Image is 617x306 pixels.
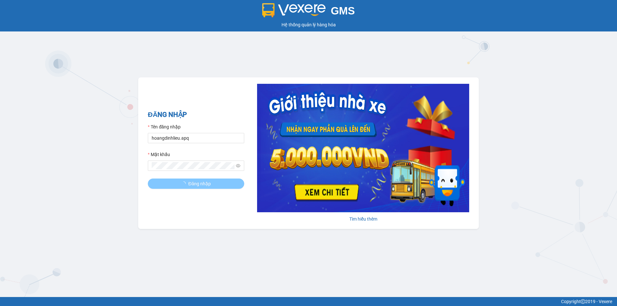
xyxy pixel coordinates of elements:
[262,3,326,17] img: logo 2
[2,21,615,28] div: Hệ thống quản lý hàng hóa
[257,215,469,223] div: Tìm hiểu thêm
[236,163,240,168] span: eye
[148,109,244,120] h2: ĐĂNG NHẬP
[257,84,469,212] img: banner-0
[148,151,170,158] label: Mật khẩu
[148,123,181,130] label: Tên đăng nhập
[5,298,612,305] div: Copyright 2019 - Vexere
[148,133,244,143] input: Tên đăng nhập
[331,5,355,17] span: GMS
[262,10,355,15] a: GMS
[181,181,188,186] span: loading
[152,162,235,169] input: Mật khẩu
[188,180,211,187] span: Đăng nhập
[148,179,244,189] button: Đăng nhập
[581,299,585,304] span: copyright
